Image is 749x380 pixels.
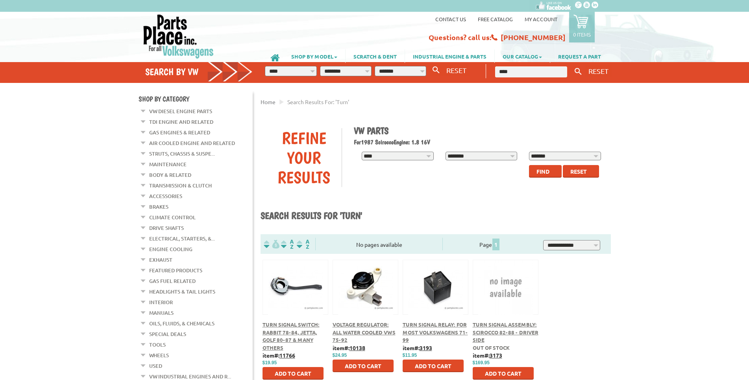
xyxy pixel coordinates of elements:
span: Add to Cart [275,370,311,377]
span: For [354,138,361,146]
a: TDI Engine and Related [149,117,213,127]
a: Body & Related [149,170,191,180]
button: RESET [443,64,470,76]
button: Keyword Search [572,65,584,78]
u: 3173 [490,352,502,359]
a: Turn Signal Switch: Rabbit 78-84, Jetta, Golf 80-87 & Many Others [263,321,320,351]
a: Manuals [149,308,174,318]
b: item#: [403,344,432,351]
span: Add to Cart [415,362,451,369]
a: Maintenance [149,159,187,169]
a: Transmission & Clutch [149,180,212,191]
a: SHOP BY MODEL [283,50,345,63]
a: Accessories [149,191,182,201]
span: Add to Cart [345,362,381,369]
h1: VW Parts [354,125,605,136]
a: Free Catalog [478,16,513,22]
a: Struts, Chassis & Suspe... [149,149,215,159]
div: Page [442,238,536,250]
a: REQUEST A PART [550,50,609,63]
button: Add to Cart [333,360,394,372]
div: Refine Your Results [266,128,342,187]
div: No pages available [316,240,442,249]
u: 3193 [420,344,432,351]
a: Featured Products [149,265,202,275]
a: Contact us [435,16,466,22]
span: Search results for: 'turn' [287,98,349,105]
a: Air Cooled Engine and Related [149,138,235,148]
h1: Search results for 'turn' [261,210,611,222]
a: Gas Fuel Related [149,276,196,286]
span: Add to Cart [485,370,522,377]
a: Drive Shafts [149,223,184,233]
img: Parts Place Inc! [142,14,215,59]
a: VW Diesel Engine Parts [149,106,212,116]
button: Add to Cart [403,360,464,372]
a: Turn Signal Assembly: Scirocco 82-88 - Driver Side [473,321,538,343]
button: Search By VW... [429,64,443,76]
b: item#: [473,352,502,359]
a: Used [149,361,162,371]
a: Voltage Regulator: All Water Cooled VWs 75-92 [333,321,396,343]
button: RESET [585,65,612,77]
span: RESET [588,67,608,75]
span: Engine: 1.8 16V [394,138,430,146]
a: Wheels [149,350,169,360]
button: Add to Cart [263,367,324,380]
a: Turn Signal Relay: For Most Volkswagens 71-99 [403,321,468,343]
a: Electrical, Starters, &... [149,233,215,244]
h4: Shop By Category [139,95,253,103]
a: Headlights & Tail Lights [149,286,215,297]
a: Interior [149,297,173,307]
img: filterpricelow.svg [264,240,279,249]
h4: Search by VW [145,66,253,77]
a: 0 items [569,12,595,42]
u: 10138 [350,344,365,351]
a: Tools [149,340,166,350]
button: Reset [563,165,599,178]
button: Find [529,165,562,178]
a: Home [261,98,276,105]
p: 0 items [573,31,591,38]
b: item#: [333,344,365,351]
span: Out of stock [473,344,510,351]
span: $24.95 [333,352,347,358]
a: Special Deals [149,329,186,339]
a: Exhaust [149,255,172,265]
span: $19.95 [263,360,277,365]
span: $169.95 [473,360,490,365]
u: 11766 [279,352,295,359]
a: Brakes [149,202,168,212]
a: INDUSTRIAL ENGINE & PARTS [405,50,494,63]
a: My Account [525,16,557,22]
a: Gas Engines & Related [149,127,210,138]
b: item#: [263,352,295,359]
a: Oils, Fluids, & Chemicals [149,318,215,329]
button: Add to Cart [473,367,534,380]
a: SCRATCH & DENT [346,50,405,63]
a: Climate Control [149,212,196,222]
a: OUR CATALOG [495,50,550,63]
span: RESET [446,66,466,74]
img: Sort by Sales Rank [295,240,311,249]
span: $11.95 [403,352,417,358]
span: Find [536,168,549,175]
a: Engine Cooling [149,244,192,254]
span: 1 [492,239,499,250]
h2: 1987 Scirocco [354,138,605,146]
img: Sort by Headline [279,240,295,249]
span: Reset [570,168,587,175]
